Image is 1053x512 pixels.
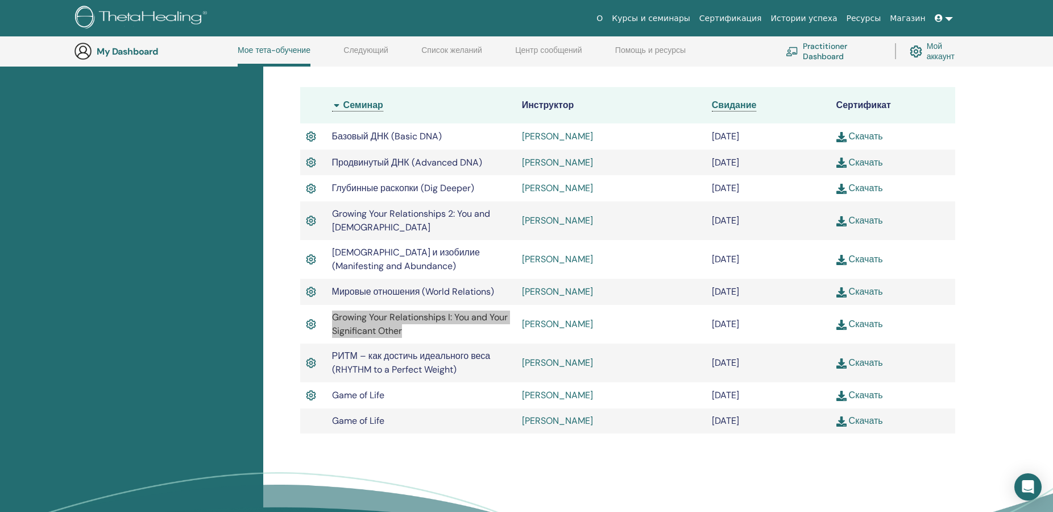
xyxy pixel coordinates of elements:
a: [PERSON_NAME] [522,182,593,194]
img: download.svg [836,184,847,194]
span: Growing Your Relationships I: You and Your Significant Other [332,311,508,337]
a: Скачать [836,156,883,168]
img: cog.svg [910,43,922,60]
img: download.svg [836,216,847,226]
img: Active Certificate [306,356,316,370]
td: [DATE] [706,344,831,382]
img: Active Certificate [306,129,316,144]
td: [DATE] [706,175,831,201]
td: [DATE] [706,279,831,305]
img: Active Certificate [306,388,316,403]
a: Следующий [343,46,388,64]
span: Game of Life [332,389,384,401]
a: Practitioner Dashboard [786,39,881,64]
a: Скачать [836,318,883,330]
a: [PERSON_NAME] [522,318,593,330]
img: logo.png [75,6,211,31]
img: Active Certificate [306,213,316,228]
span: Глубинные раскопки (Dig Deeper) [332,182,474,194]
a: [PERSON_NAME] [522,156,593,168]
a: Скачать [836,214,883,226]
a: Помощь и ресурсы [615,46,686,64]
span: Продвинутый ДНК (Advanced DNA) [332,156,482,168]
h3: My Dashboard [97,46,210,57]
span: [DEMOGRAPHIC_DATA] и изобилие (Manifesting and Abundance) [332,246,480,272]
td: [DATE] [706,240,831,279]
a: Сертификация [695,8,766,29]
a: Свидание [712,99,757,112]
a: Скачать [836,182,883,194]
a: [PERSON_NAME] [522,415,593,427]
a: О [592,8,607,29]
div: Open Intercom Messenger [1014,473,1042,501]
a: [PERSON_NAME] [522,286,593,298]
a: Скачать [836,415,883,427]
img: download.svg [836,391,847,401]
a: [PERSON_NAME] [522,214,593,226]
th: Сертификат [831,87,955,123]
a: [PERSON_NAME] [522,130,593,142]
img: download.svg [836,320,847,330]
span: Growing Your Relationships 2: You and [DEMOGRAPHIC_DATA] [332,208,490,233]
td: [DATE] [706,201,831,240]
img: chalkboard-teacher.svg [786,47,798,56]
a: Мое тета-обучение [238,46,310,67]
td: [DATE] [706,408,831,433]
a: Мой аккаунт [910,39,968,64]
img: download.svg [836,416,847,427]
a: [PERSON_NAME] [522,357,593,369]
span: Базовый ДНК (Basic DNA) [332,130,442,142]
a: Скачать [836,286,883,298]
img: Active Certificate [306,317,316,332]
td: [DATE] [706,382,831,408]
a: [PERSON_NAME] [522,389,593,401]
img: Active Certificate [306,155,316,170]
a: Скачать [836,389,883,401]
span: Game of Life [332,415,384,427]
a: Ресурсы [842,8,886,29]
img: download.svg [836,132,847,142]
a: Магазин [885,8,930,29]
th: Инструктор [516,87,706,123]
img: Active Certificate [306,284,316,299]
a: Скачать [836,357,883,369]
td: [DATE] [706,150,831,176]
img: Active Certificate [306,252,316,267]
img: generic-user-icon.jpg [74,42,92,60]
img: Active Certificate [306,181,316,196]
img: download.svg [836,287,847,298]
img: download.svg [836,158,847,168]
img: download.svg [836,358,847,369]
span: РИТМ – как достичь идеального веса (RHYTHM to a Perfect Weight) [332,350,491,375]
td: [DATE] [706,305,831,344]
a: Скачать [836,253,883,265]
a: Список желаний [421,46,482,64]
a: Центр сообщений [515,46,582,64]
td: [DATE] [706,123,831,150]
a: Скачать [836,130,883,142]
a: Истории успеха [766,8,842,29]
img: download.svg [836,255,847,265]
span: Мировые отношения (World Relations) [332,286,495,298]
a: [PERSON_NAME] [522,253,593,265]
a: Курсы и семинары [607,8,695,29]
